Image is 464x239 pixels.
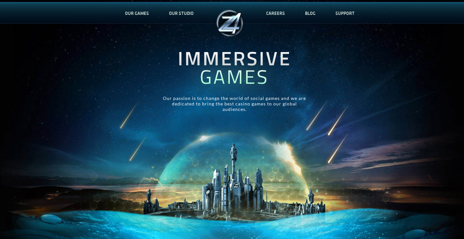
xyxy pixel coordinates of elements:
[128,129,156,164] img: palace
[159,3,204,24] a: OUR STUDIO
[304,96,332,134] img: palace
[325,3,365,24] a: SUPPORT
[323,129,351,166] img: palace
[295,3,325,24] a: BLOG
[214,7,246,39] img: palace
[323,101,351,138] img: palace
[115,3,159,24] a: OUR GAMES
[49,49,420,67] h1: IMMERSIVE
[49,67,420,86] h1: GAMES
[160,95,309,112] p: Our passion is to change the world of social games and we are dedicated to bring the best casino ...
[119,96,146,131] img: palace
[256,3,295,24] a: CAREERS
